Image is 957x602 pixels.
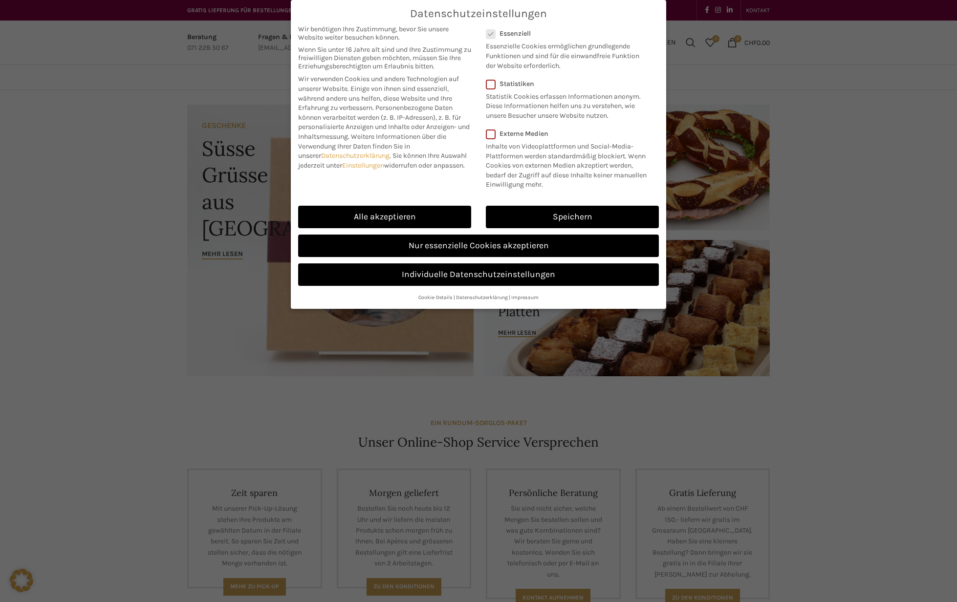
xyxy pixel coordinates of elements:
[298,25,471,42] span: Wir benötigen Ihre Zustimmung, bevor Sie unsere Website weiter besuchen können.
[486,88,646,121] p: Statistik Cookies erfassen Informationen anonym. Diese Informationen helfen uns zu verstehen, wie...
[511,294,539,301] a: Impressum
[298,151,467,170] span: Sie können Ihre Auswahl jederzeit unter widerrufen oder anpassen.
[298,263,659,286] a: Individuelle Datenschutzeinstellungen
[410,7,547,20] span: Datenschutzeinstellungen
[298,206,471,228] a: Alle akzeptieren
[342,161,384,170] a: Einstellungen
[298,75,459,112] span: Wir verwenden Cookies und andere Technologien auf unserer Website. Einige von ihnen sind essenzie...
[321,151,390,160] a: Datenschutzerklärung
[486,206,659,228] a: Speichern
[486,38,646,70] p: Essenzielle Cookies ermöglichen grundlegende Funktionen und sind für die einwandfreie Funktion de...
[486,80,646,88] label: Statistiken
[486,138,652,190] p: Inhalte von Videoplattformen und Social-Media-Plattformen werden standardmäßig blockiert. Wenn Co...
[486,129,652,138] label: Externe Medien
[298,104,470,141] span: Personenbezogene Daten können verarbeitet werden (z. B. IP-Adressen), z. B. für personalisierte A...
[486,29,646,38] label: Essenziell
[298,235,659,257] a: Nur essenzielle Cookies akzeptieren
[298,132,446,160] span: Weitere Informationen über die Verwendung Ihrer Daten finden Sie in unserer .
[456,294,508,301] a: Datenschutzerklärung
[298,45,471,70] span: Wenn Sie unter 16 Jahre alt sind und Ihre Zustimmung zu freiwilligen Diensten geben möchten, müss...
[418,294,453,301] a: Cookie-Details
